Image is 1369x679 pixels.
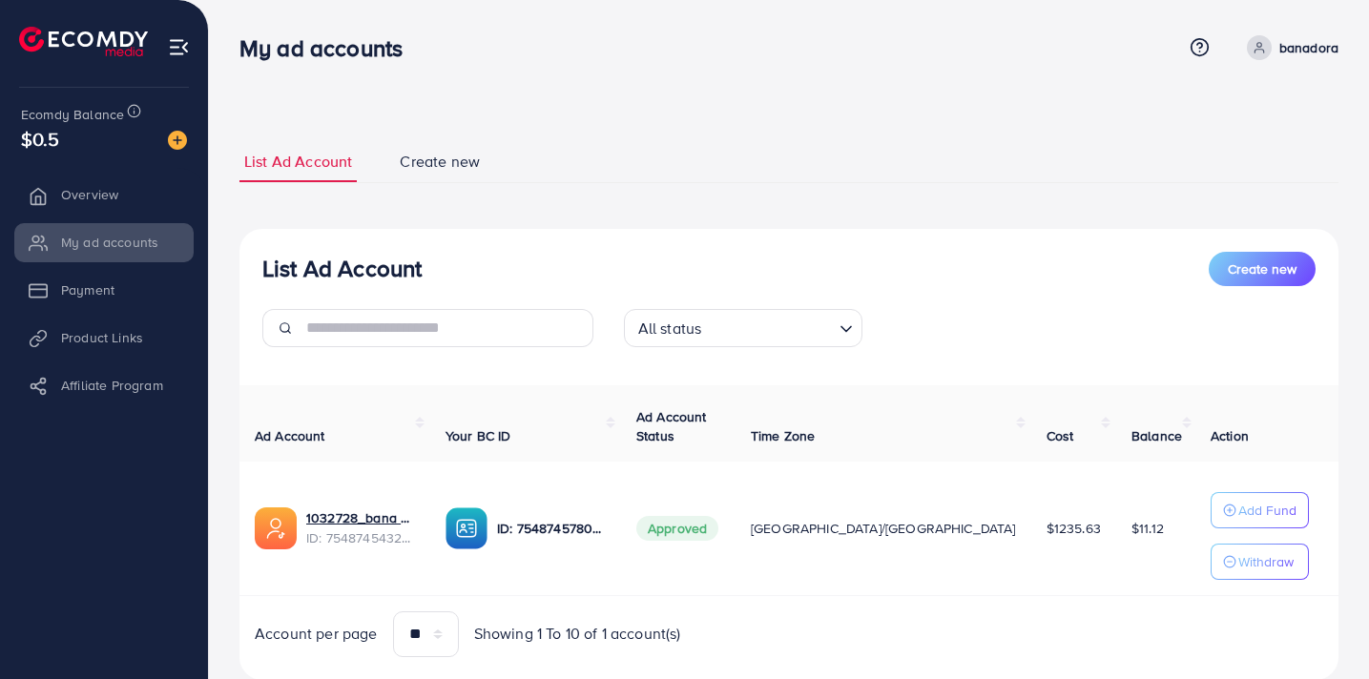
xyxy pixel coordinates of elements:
[306,528,415,547] span: ID: 7548745432170184711
[751,426,815,445] span: Time Zone
[624,309,862,347] div: Search for option
[1238,499,1296,522] p: Add Fund
[21,105,124,124] span: Ecomdy Balance
[1047,426,1074,445] span: Cost
[262,255,422,282] h3: List Ad Account
[19,27,148,56] img: logo
[446,507,487,549] img: ic-ba-acc.ded83a64.svg
[239,34,418,62] h3: My ad accounts
[255,426,325,445] span: Ad Account
[1047,519,1101,538] span: $1235.63
[255,623,378,645] span: Account per page
[634,315,706,342] span: All status
[1211,426,1249,445] span: Action
[1209,252,1316,286] button: Create new
[707,311,831,342] input: Search for option
[751,519,1016,538] span: [GEOGRAPHIC_DATA]/[GEOGRAPHIC_DATA]
[1211,544,1309,580] button: Withdraw
[244,151,352,173] span: List Ad Account
[1228,259,1296,278] span: Create new
[1238,550,1294,573] p: Withdraw
[636,407,707,445] span: Ad Account Status
[497,517,606,540] p: ID: 7548745780125483025
[1131,519,1164,538] span: $11.12
[1131,426,1182,445] span: Balance
[255,507,297,549] img: ic-ads-acc.e4c84228.svg
[306,508,415,547] div: <span class='underline'>1032728_bana dor ad account 1_1757579407255</span></br>7548745432170184711
[168,131,187,150] img: image
[446,426,511,445] span: Your BC ID
[168,36,190,58] img: menu
[1211,492,1309,528] button: Add Fund
[306,508,415,527] a: 1032728_bana dor ad account 1_1757579407255
[1239,35,1338,60] a: banadora
[21,125,60,153] span: $0.5
[636,516,718,541] span: Approved
[474,623,681,645] span: Showing 1 To 10 of 1 account(s)
[1279,36,1338,59] p: banadora
[400,151,480,173] span: Create new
